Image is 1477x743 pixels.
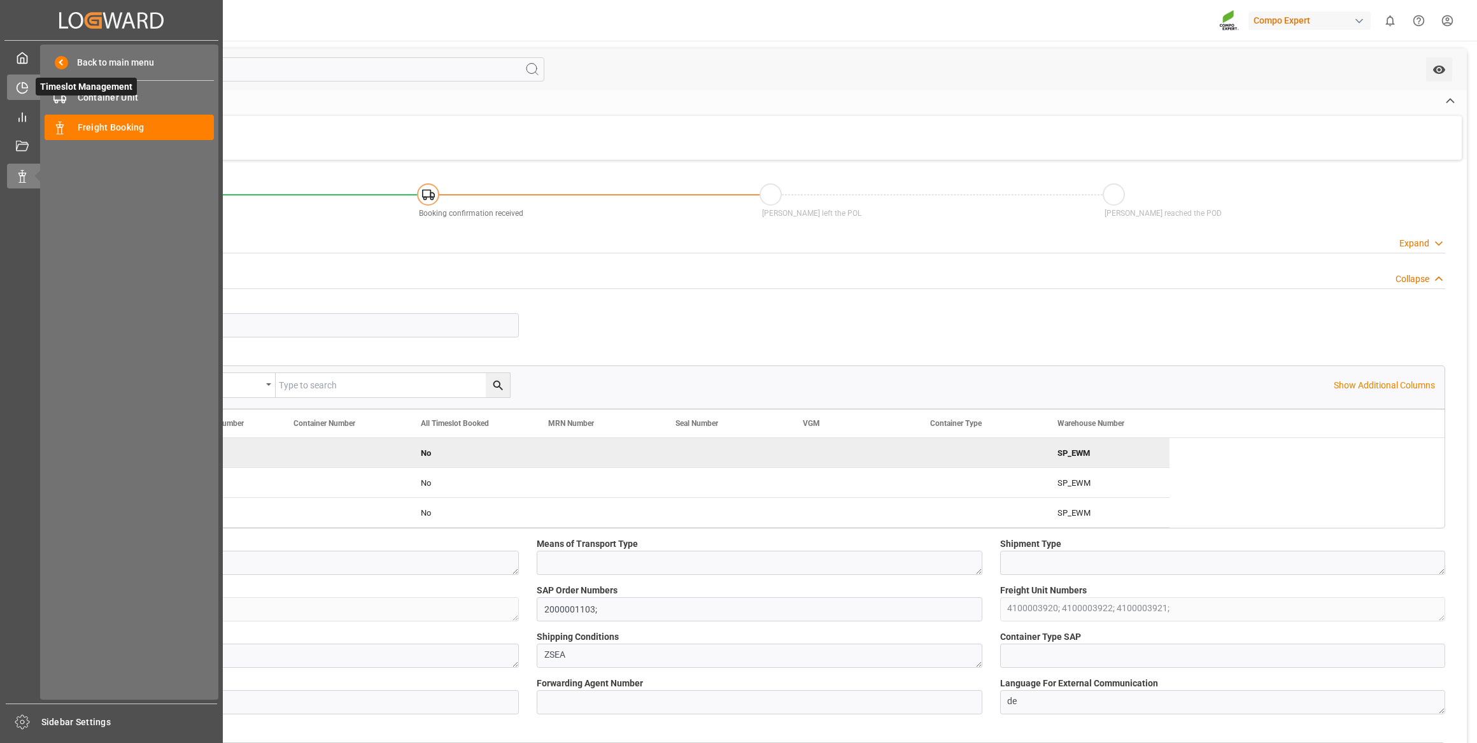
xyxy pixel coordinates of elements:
[1248,8,1376,32] button: Compo Expert
[1042,468,1170,497] div: SP_EWM
[151,498,1170,528] div: Press SPACE to select this row.
[930,419,982,428] span: Container Type
[1000,677,1158,690] span: Language For External Communication
[1057,419,1124,428] span: Warehouse Number
[7,45,216,70] a: My Cockpit
[74,551,519,575] textarea: ZSEA
[78,121,215,134] span: Freight Booking
[1000,690,1445,714] textarea: de
[1399,237,1429,250] div: Expand
[1248,11,1371,30] div: Compo Expert
[78,91,215,104] span: Container Unit
[1426,57,1452,81] button: open menu
[537,584,618,597] span: SAP Order Numbers
[421,419,489,428] span: All Timeslot Booked
[1042,498,1170,527] div: SP_EWM
[1000,597,1445,621] textarea: 4100003920; 4100003922; 4100003921;
[59,57,544,81] input: Search Fields
[7,74,216,99] a: Timeslot ManagementTimeslot Management
[36,78,137,96] span: Timeslot Management
[537,630,619,644] span: Shipping Conditions
[421,439,518,468] div: No
[1000,630,1081,644] span: Container Type SAP
[548,419,594,428] span: MRN Number
[1000,584,1087,597] span: Freight Unit Numbers
[537,677,643,690] span: Forwarding Agent Number
[1376,6,1404,35] button: show 0 new notifications
[45,115,214,139] a: Freight Booking
[276,373,510,397] input: Type to search
[187,376,262,390] div: Equals
[180,373,276,397] button: open menu
[675,419,718,428] span: Seal Number
[419,209,523,218] span: Booking confirmation received
[1219,10,1240,32] img: Screenshot%202023-09-29%20at%2010.02.21.png_1712312052.png
[537,537,638,551] span: Means of Transport Type
[1404,6,1433,35] button: Help Center
[1000,537,1061,551] span: Shipment Type
[1396,272,1429,286] div: Collapse
[1042,438,1170,467] div: SP_EWM
[68,56,154,69] span: Back to main menu
[1105,209,1222,218] span: [PERSON_NAME] reached the POD
[74,597,519,621] textarea: PI 46/2025;
[762,209,861,218] span: [PERSON_NAME] left the POL
[421,499,518,528] div: No
[486,373,510,397] button: search button
[803,419,820,428] span: VGM
[1334,379,1435,392] p: Show Additional Columns
[421,469,518,498] div: No
[151,468,1170,498] div: Press SPACE to select this row.
[151,438,1170,468] div: Press SPACE to deselect this row.
[537,644,982,668] textarea: ZSEA
[293,419,355,428] span: Container Number
[45,85,214,110] a: Container Unit
[41,716,218,729] span: Sidebar Settings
